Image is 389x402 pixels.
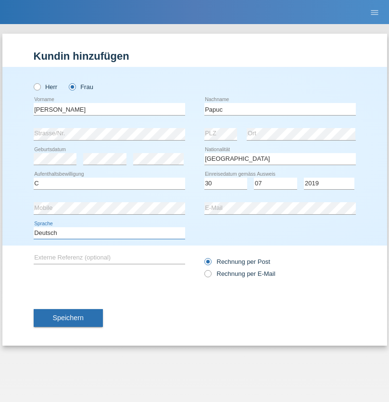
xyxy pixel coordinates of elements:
label: Rechnung per Post [204,258,270,265]
button: Speichern [34,309,103,327]
input: Rechnung per E-Mail [204,270,211,282]
input: Herr [34,83,40,90]
a: menu [365,9,384,15]
h1: Kundin hinzufügen [34,50,356,62]
label: Herr [34,83,58,91]
label: Frau [69,83,93,91]
input: Frau [69,83,75,90]
i: menu [370,8,379,17]
input: Rechnung per Post [204,258,211,270]
span: Speichern [53,314,84,322]
label: Rechnung per E-Mail [204,270,276,277]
